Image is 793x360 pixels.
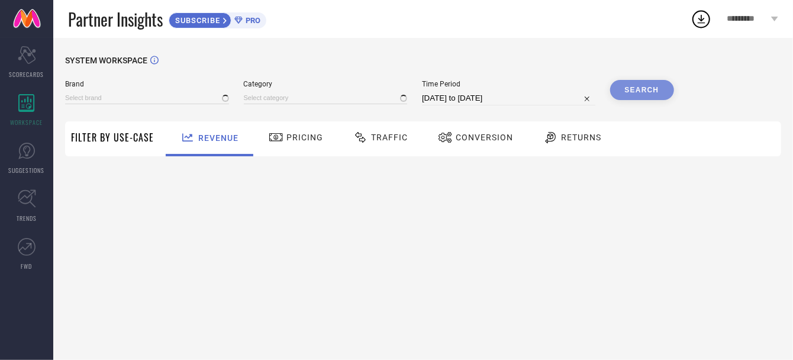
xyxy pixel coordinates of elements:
span: Partner Insights [68,7,163,31]
span: FWD [21,262,33,271]
span: WORKSPACE [11,118,43,127]
span: SUGGESTIONS [9,166,45,175]
input: Select time period [422,91,595,105]
input: Select category [244,92,408,104]
span: SYSTEM WORKSPACE [65,56,147,65]
span: Filter By Use-Case [71,130,154,144]
span: Category [244,80,408,88]
span: TRENDS [17,214,37,223]
div: Open download list [691,8,712,30]
span: Time Period [422,80,595,88]
span: Brand [65,80,229,88]
span: SCORECARDS [9,70,44,79]
a: SUBSCRIBEPRO [169,9,266,28]
span: SUBSCRIBE [169,16,223,25]
span: Pricing [286,133,323,142]
input: Select brand [65,92,229,104]
span: Traffic [371,133,408,142]
span: Returns [561,133,601,142]
span: Conversion [456,133,513,142]
span: PRO [243,16,260,25]
span: Revenue [198,133,238,143]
